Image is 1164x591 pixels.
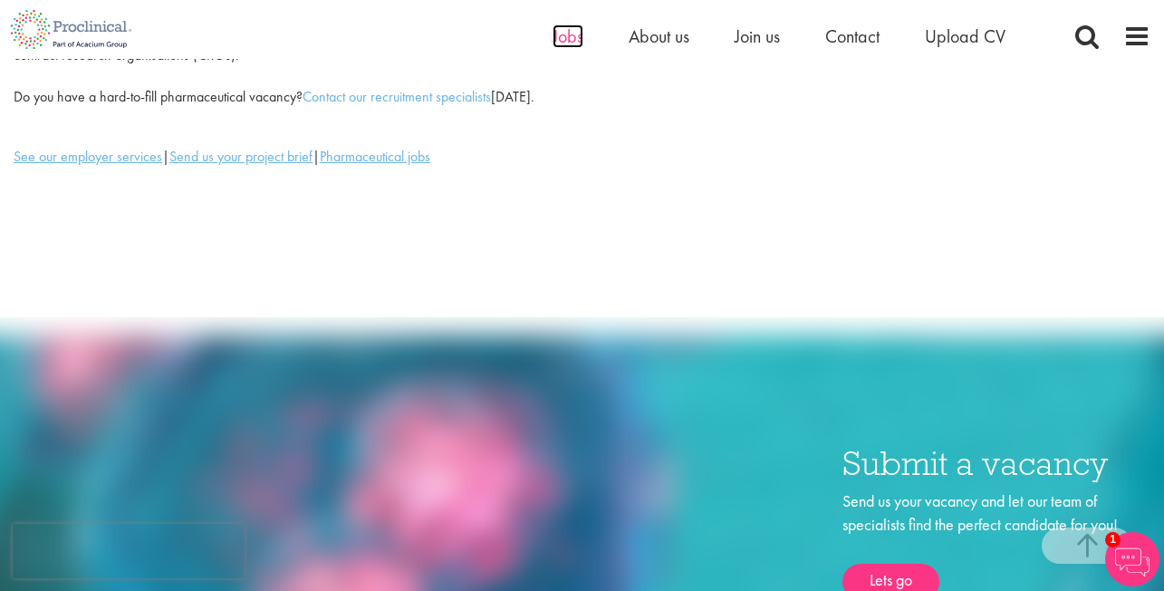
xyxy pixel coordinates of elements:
[629,24,689,48] a: About us
[14,147,957,168] div: | |
[14,147,162,166] a: See our employer services
[320,147,430,166] a: Pharmaceutical jobs
[925,24,1005,48] a: Upload CV
[1105,532,1159,586] img: Chatbot
[825,24,880,48] a: Contact
[842,446,1150,481] h3: Submit a vacancy
[13,524,245,578] iframe: reCAPTCHA
[1105,532,1121,547] span: 1
[553,24,583,48] a: Jobs
[735,24,780,48] a: Join us
[169,147,313,166] a: Send us your project brief
[303,87,491,106] a: Contact our recruitment specialists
